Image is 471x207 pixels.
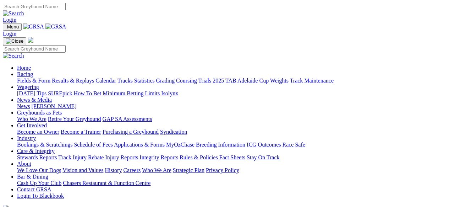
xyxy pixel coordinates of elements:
[17,97,52,103] a: News & Media
[290,78,334,84] a: Track Maintenance
[160,129,187,135] a: Syndication
[28,37,33,43] img: logo-grsa-white.png
[17,154,57,160] a: Stewards Reports
[17,180,61,186] a: Cash Up Your Club
[17,193,64,199] a: Login To Blackbook
[180,154,218,160] a: Rules & Policies
[17,103,468,110] div: News & Media
[17,186,51,192] a: Contact GRSA
[17,129,59,135] a: Become an Owner
[103,116,152,122] a: GAP SA Assessments
[3,3,66,10] input: Search
[3,31,16,37] a: Login
[103,129,159,135] a: Purchasing a Greyhound
[17,174,48,180] a: Bar & Dining
[3,23,22,31] button: Toggle navigation
[95,78,116,84] a: Calendar
[17,148,55,154] a: Care & Integrity
[52,78,94,84] a: Results & Replays
[17,103,30,109] a: News
[142,167,171,173] a: Who We Are
[17,154,468,161] div: Care & Integrity
[3,37,26,45] button: Toggle navigation
[48,116,101,122] a: Retire Your Greyhound
[17,65,31,71] a: Home
[3,53,24,59] img: Search
[62,167,103,173] a: Vision and Values
[17,90,468,97] div: Wagering
[17,122,47,128] a: Get Involved
[166,142,195,148] a: MyOzChase
[48,90,72,96] a: SUREpick
[139,154,178,160] a: Integrity Reports
[7,24,19,30] span: Menu
[17,84,39,90] a: Wagering
[17,78,50,84] a: Fields & Form
[173,167,204,173] a: Strategic Plan
[61,129,101,135] a: Become a Trainer
[3,10,24,17] img: Search
[156,78,175,84] a: Grading
[17,135,36,141] a: Industry
[134,78,155,84] a: Statistics
[17,161,31,167] a: About
[17,116,468,122] div: Greyhounds as Pets
[103,90,160,96] a: Minimum Betting Limits
[117,78,133,84] a: Tracks
[17,142,468,148] div: Industry
[6,38,23,44] img: Close
[3,45,66,53] input: Search
[206,167,239,173] a: Privacy Policy
[17,110,62,116] a: Greyhounds as Pets
[74,142,113,148] a: Schedule of Fees
[282,142,305,148] a: Race Safe
[114,142,165,148] a: Applications & Forms
[17,142,72,148] a: Bookings & Scratchings
[17,71,33,77] a: Racing
[17,167,61,173] a: We Love Our Dogs
[247,142,281,148] a: ICG Outcomes
[74,90,102,96] a: How To Bet
[198,78,211,84] a: Trials
[31,103,76,109] a: [PERSON_NAME]
[17,167,468,174] div: About
[123,167,141,173] a: Careers
[176,78,197,84] a: Coursing
[17,180,468,186] div: Bar & Dining
[3,17,16,23] a: Login
[270,78,289,84] a: Weights
[196,142,245,148] a: Breeding Information
[17,90,46,96] a: [DATE] Tips
[17,129,468,135] div: Get Involved
[219,154,245,160] a: Fact Sheets
[63,180,150,186] a: Chasers Restaurant & Function Centre
[58,154,104,160] a: Track Injury Rebate
[45,23,66,30] img: GRSA
[161,90,178,96] a: Isolynx
[105,154,138,160] a: Injury Reports
[247,154,279,160] a: Stay On Track
[105,167,122,173] a: History
[23,23,44,30] img: GRSA
[17,116,46,122] a: Who We Are
[17,78,468,84] div: Racing
[213,78,269,84] a: 2025 TAB Adelaide Cup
